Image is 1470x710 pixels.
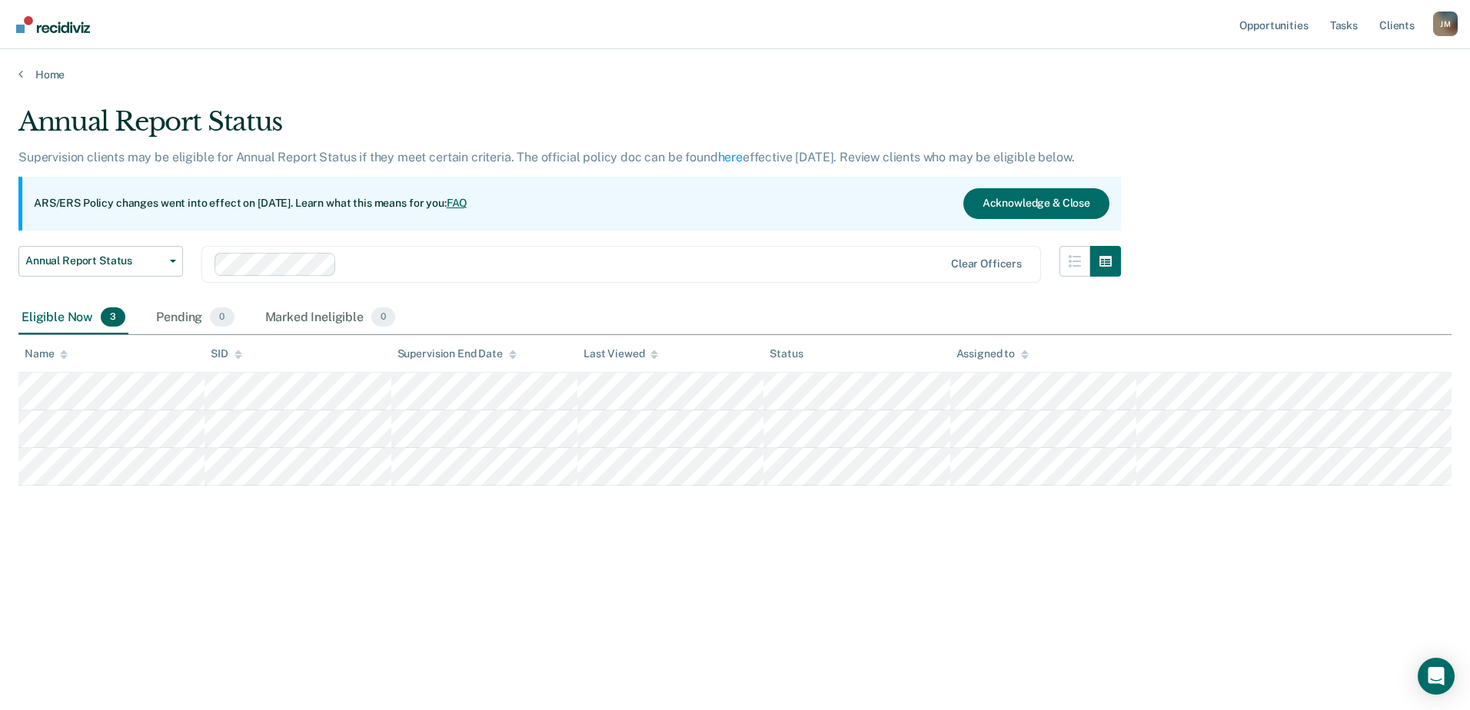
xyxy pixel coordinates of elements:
img: Recidiviz [16,16,90,33]
div: Status [770,347,803,360]
span: Annual Report Status [25,254,164,267]
div: Clear officers [951,257,1022,270]
div: Pending0 [153,301,237,335]
div: Supervision End Date [397,347,517,360]
button: Acknowledge & Close [963,188,1109,219]
div: Name [25,347,68,360]
div: Assigned to [956,347,1029,360]
div: Annual Report Status [18,106,1121,150]
div: Eligible Now3 [18,301,128,335]
button: Profile dropdown button [1433,12,1458,36]
a: Home [18,68,1452,81]
div: J M [1433,12,1458,36]
span: 3 [101,307,125,327]
button: Annual Report Status [18,246,183,277]
div: Marked Ineligible0 [262,301,399,335]
span: 0 [210,307,234,327]
a: here [718,150,743,164]
div: Last Viewed [584,347,658,360]
p: ARS/ERS Policy changes went into effect on [DATE]. Learn what this means for you: [34,196,467,211]
p: Supervision clients may be eligible for Annual Report Status if they meet certain criteria. The o... [18,150,1074,164]
div: SID [211,347,242,360]
div: Open Intercom Messenger [1418,658,1455,695]
span: 0 [371,307,395,327]
a: FAQ [447,197,468,209]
